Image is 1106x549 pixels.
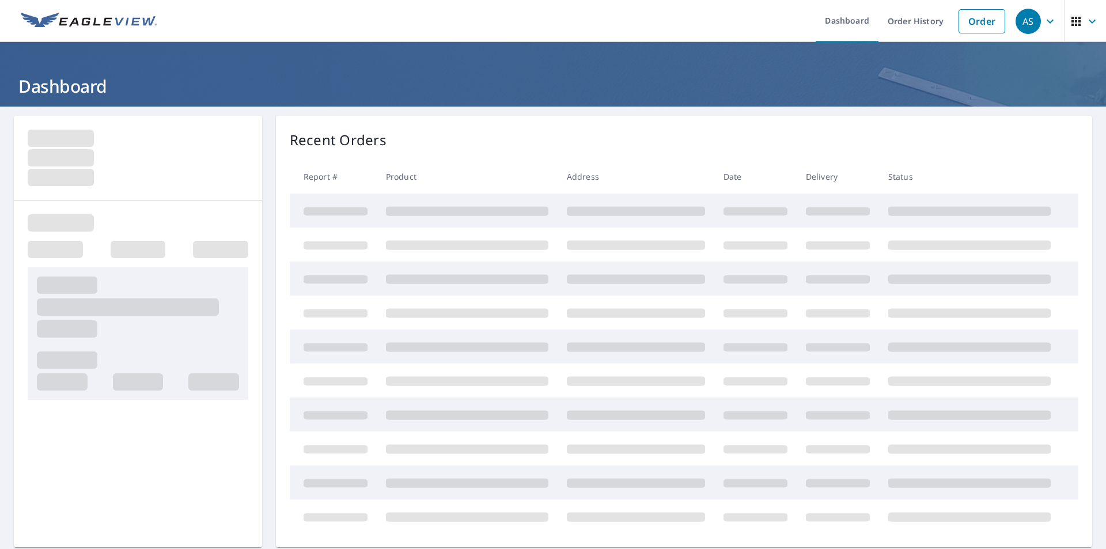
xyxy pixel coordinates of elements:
th: Status [879,160,1060,194]
th: Address [558,160,714,194]
img: EV Logo [21,13,157,30]
a: Order [959,9,1005,33]
th: Delivery [797,160,879,194]
div: AS [1016,9,1041,34]
th: Date [714,160,797,194]
th: Report # [290,160,377,194]
h1: Dashboard [14,74,1092,98]
th: Product [377,160,558,194]
p: Recent Orders [290,130,387,150]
